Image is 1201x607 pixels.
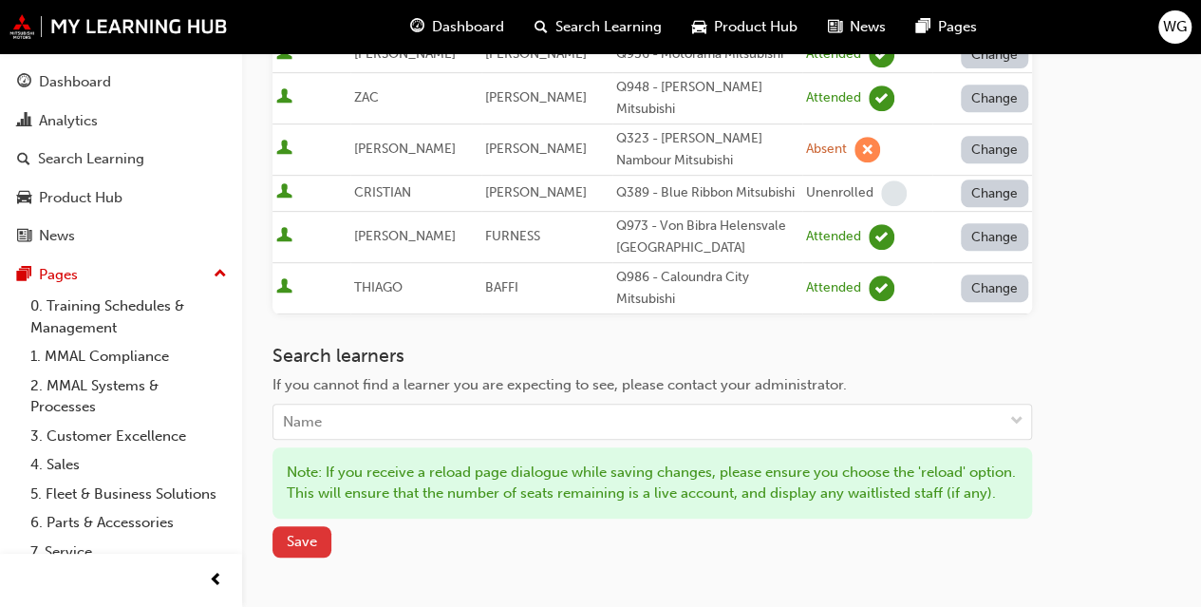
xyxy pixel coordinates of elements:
button: Change [961,180,1029,207]
a: 6. Parts & Accessories [23,508,235,538]
span: learningRecordVerb_NONE-icon [881,180,907,206]
div: Q956 - Motorama Mitsubishi [616,44,798,66]
button: Pages [8,257,235,293]
a: news-iconNews [813,8,901,47]
span: [PERSON_NAME] [354,46,456,62]
h3: Search learners [272,345,1032,367]
span: car-icon [17,190,31,207]
span: Product Hub [714,16,798,38]
button: Change [961,223,1029,251]
span: WG [1163,16,1187,38]
div: Attended [806,89,861,107]
span: pages-icon [17,267,31,284]
a: 2. MMAL Systems & Processes [23,371,235,422]
span: [PERSON_NAME] [485,46,587,62]
div: News [39,225,75,247]
span: [PERSON_NAME] [485,184,587,200]
button: Change [961,136,1029,163]
button: Save [272,526,331,558]
span: User is active [276,45,292,64]
span: Search Learning [555,16,662,38]
a: Product Hub [8,180,235,216]
span: learningRecordVerb_ATTEND-icon [869,275,894,301]
div: Analytics [39,110,98,132]
span: User is active [276,140,292,159]
span: THIAGO [354,279,403,295]
span: prev-icon [209,569,223,593]
span: ZAC [354,89,379,105]
a: Search Learning [8,142,235,177]
span: pages-icon [916,15,930,39]
span: [PERSON_NAME] [354,228,456,244]
div: Dashboard [39,71,111,93]
span: News [850,16,886,38]
img: mmal [9,14,228,39]
span: guage-icon [410,15,424,39]
a: search-iconSearch Learning [519,8,677,47]
div: Product Hub [39,187,122,209]
button: Change [961,41,1029,68]
a: car-iconProduct Hub [677,8,813,47]
span: Pages [938,16,977,38]
span: learningRecordVerb_ABSENT-icon [854,137,880,162]
div: Q986 - Caloundra City Mitsubishi [616,267,798,310]
span: [PERSON_NAME] [485,141,587,157]
span: learningRecordVerb_ATTEND-icon [869,85,894,111]
button: DashboardAnalyticsSearch LearningProduct HubNews [8,61,235,257]
span: BAFFI [485,279,518,295]
span: Save [287,533,317,550]
span: User is active [276,183,292,202]
span: User is active [276,227,292,246]
span: search-icon [535,15,548,39]
a: 4. Sales [23,450,235,480]
a: 1. MMAL Compliance [23,342,235,371]
span: learningRecordVerb_ATTEND-icon [869,224,894,250]
span: User is active [276,278,292,297]
span: up-icon [214,262,227,287]
div: Search Learning [38,148,144,170]
span: CRISTIAN [354,184,411,200]
span: car-icon [692,15,706,39]
a: News [8,218,235,254]
div: Q323 - [PERSON_NAME] Nambour Mitsubishi [616,128,798,171]
span: news-icon [828,15,842,39]
div: Attended [806,228,861,246]
div: Name [283,411,322,433]
a: Analytics [8,104,235,139]
div: Attended [806,279,861,297]
div: Absent [806,141,847,159]
a: guage-iconDashboard [395,8,519,47]
span: learningRecordVerb_ATTEND-icon [869,42,894,67]
span: guage-icon [17,74,31,91]
button: Change [961,85,1029,112]
span: Dashboard [432,16,504,38]
span: [PERSON_NAME] [485,89,587,105]
button: WG [1158,10,1192,44]
button: Change [961,275,1029,302]
span: chart-icon [17,113,31,130]
div: Q973 - Von Bibra Helensvale [GEOGRAPHIC_DATA] [616,216,798,258]
span: search-icon [17,151,30,168]
div: Attended [806,46,861,64]
span: [PERSON_NAME] [354,141,456,157]
div: Unenrolled [806,184,873,202]
a: 0. Training Schedules & Management [23,292,235,342]
a: 3. Customer Excellence [23,422,235,451]
div: Q948 - [PERSON_NAME] Mitsubishi [616,77,798,120]
a: 7. Service [23,538,235,567]
span: FURNESS [485,228,540,244]
span: If you cannot find a learner you are expecting to see, please contact your administrator. [272,376,847,393]
a: 5. Fleet & Business Solutions [23,480,235,509]
a: pages-iconPages [901,8,992,47]
span: down-icon [1010,409,1023,434]
span: news-icon [17,228,31,245]
span: User is active [276,88,292,107]
div: Q389 - Blue Ribbon Mitsubishi [616,182,798,204]
div: Pages [39,264,78,286]
div: Note: If you receive a reload page dialogue while saving changes, please ensure you choose the 'r... [272,447,1032,519]
a: Dashboard [8,65,235,100]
